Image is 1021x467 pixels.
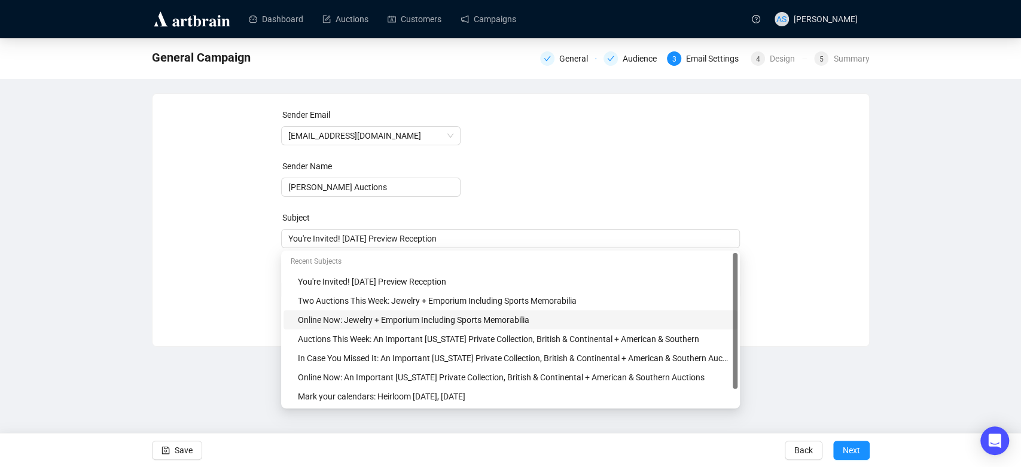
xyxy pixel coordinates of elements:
[322,4,368,35] a: Auctions
[751,51,807,66] div: 4Design
[298,275,730,288] div: You're Invited! [DATE] Preview Reception
[284,272,737,291] div: You're Invited! Tuesday, October 14 Preview Reception
[819,55,824,63] span: 5
[794,14,858,24] span: [PERSON_NAME]
[298,352,730,365] div: In Case You Missed It: An Important [US_STATE] Private Collection, British & Continental + Americ...
[282,161,332,171] label: Sender Name
[282,211,741,224] div: Subject
[544,55,551,62] span: check
[298,390,730,403] div: Mark your calendars: Heirloom [DATE], [DATE]
[672,55,676,63] span: 3
[794,434,813,467] span: Back
[686,51,746,66] div: Email Settings
[833,441,870,460] button: Next
[540,51,596,66] div: General
[298,332,730,346] div: Auctions This Week: An Important [US_STATE] Private Collection, British & Continental + American ...
[284,329,737,349] div: Auctions This Week: An Important Maryland Private Collection, British & Continental + American & ...
[284,368,737,387] div: Online Now: An Important Maryland Private Collection, British & Continental + American & Southern...
[461,4,516,35] a: Campaigns
[756,55,760,63] span: 4
[152,48,251,67] span: General Campaign
[559,51,595,66] div: General
[623,51,664,66] div: Audience
[298,294,730,307] div: Two Auctions This Week: Jewelry + Emporium Including Sports Memorabilia
[785,441,822,460] button: Back
[388,4,441,35] a: Customers
[152,441,202,460] button: Save
[284,253,737,272] div: Recent Subjects
[604,51,660,66] div: Audience
[770,51,802,66] div: Design
[298,371,730,384] div: Online Now: An Important [US_STATE] Private Collection, British & Continental + American & Southe...
[833,51,869,66] div: Summary
[284,387,737,406] div: Mark your calendars: Heirloom Discovery Day, August 7
[843,434,860,467] span: Next
[282,110,330,120] label: Sender Email
[814,51,869,66] div: 5Summary
[752,15,760,23] span: question-circle
[249,4,303,35] a: Dashboard
[152,10,232,29] img: logo
[284,291,737,310] div: Two Auctions This Week: Jewelry + Emporium Including Sports Memorabilia
[284,349,737,368] div: In Case You Missed It: An Important Maryland Private Collection, British & Continental + American...
[667,51,743,66] div: 3Email Settings
[776,13,787,26] span: AS
[175,434,193,467] span: Save
[288,127,453,145] span: newsletter@brunkauctions.com
[284,310,737,329] div: Online Now: Jewelry + Emporium Including Sports Memorabilia
[980,426,1009,455] div: Open Intercom Messenger
[161,446,170,454] span: save
[298,313,730,326] div: Online Now: Jewelry + Emporium Including Sports Memorabilia
[607,55,614,62] span: check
